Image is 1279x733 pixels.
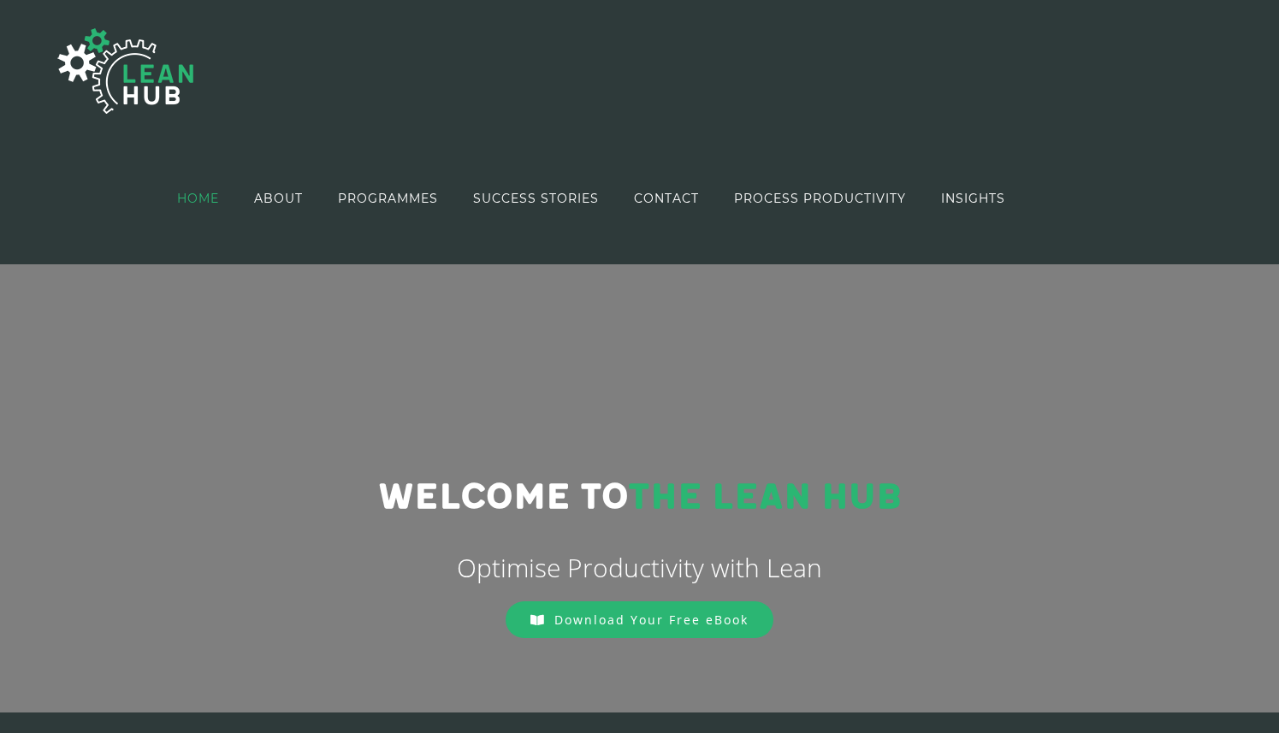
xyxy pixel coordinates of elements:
[473,149,599,247] a: SUCCESS STORIES
[177,149,219,247] a: HOME
[40,10,211,132] img: The Lean Hub | Optimising productivity with Lean Logo
[628,476,901,519] span: THE LEAN HUB
[338,149,438,247] a: PROGRAMMES
[338,192,438,204] span: PROGRAMMES
[941,192,1005,204] span: INSIGHTS
[634,192,699,204] span: CONTACT
[177,149,1005,247] nav: Main Menu
[473,192,599,204] span: SUCCESS STORIES
[506,601,773,638] a: Download Your Free eBook
[177,192,219,204] span: HOME
[254,192,303,204] span: ABOUT
[941,149,1005,247] a: INSIGHTS
[554,612,749,628] span: Download Your Free eBook
[254,149,303,247] a: ABOUT
[734,149,906,247] a: PROCESS PRODUCTIVITY
[378,476,628,519] span: Welcome to
[457,550,822,585] span: Optimise Productivity with Lean
[734,192,906,204] span: PROCESS PRODUCTIVITY
[634,149,699,247] a: CONTACT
